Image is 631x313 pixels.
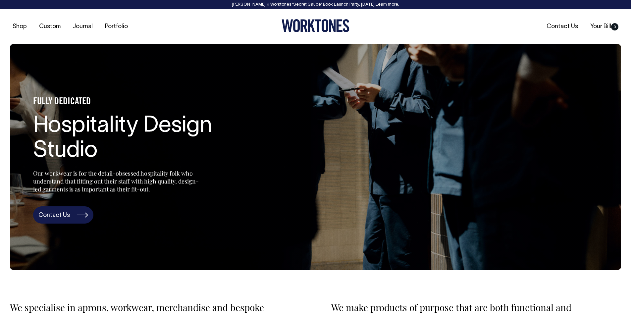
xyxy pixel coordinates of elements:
a: Learn more [376,3,398,7]
a: Portfolio [102,21,131,32]
h2: Hospitality Design Studio [33,114,232,164]
a: Your Bill0 [588,21,621,32]
div: [PERSON_NAME] × Worktones ‘Secret Sauce’ Book Launch Party, [DATE]. . [7,2,624,7]
a: Journal [70,21,95,32]
a: Custom [36,21,63,32]
p: Our workwear is for the detail-obsessed hospitality folk who understand that fitting out their st... [33,169,199,193]
a: Shop [10,21,29,32]
a: Contact Us [33,206,93,224]
h4: FULLY DEDICATED [33,97,232,107]
span: 0 [611,23,618,30]
a: Contact Us [544,21,581,32]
